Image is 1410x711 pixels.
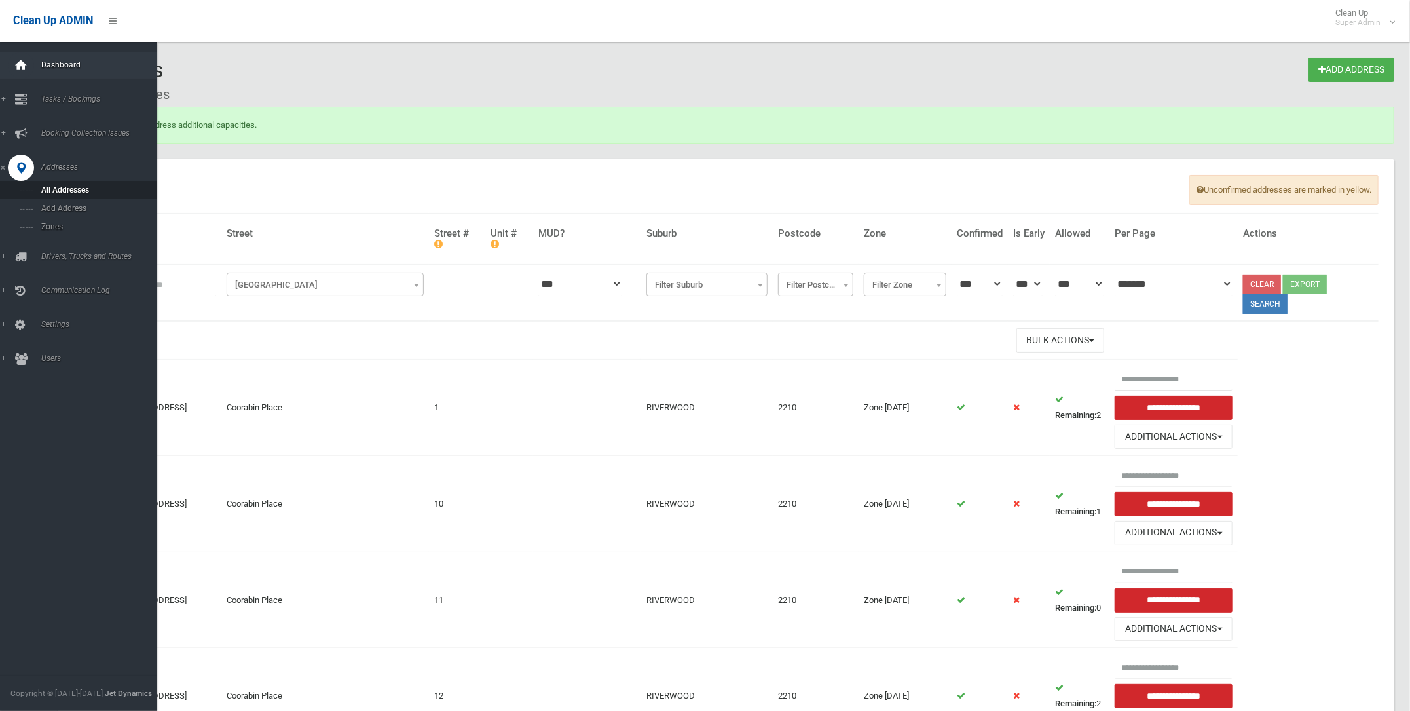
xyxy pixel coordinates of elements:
td: 1 [1050,456,1109,552]
td: 1 [429,360,485,456]
td: RIVERWOOD [641,360,773,456]
button: Export [1283,275,1327,294]
td: Zone [DATE] [859,552,952,648]
h4: Suburb [646,228,768,239]
button: Additional Actions [1115,617,1233,642]
h4: Street [227,228,424,239]
h4: MUD? [538,228,636,239]
button: Additional Actions [1115,521,1233,545]
h4: Street # [434,228,480,250]
td: 0 [1050,552,1109,648]
td: Zone [DATE] [859,456,952,552]
span: Filter Postcode [781,276,850,294]
span: Clean Up ADMIN [13,14,93,27]
small: Super Admin [1335,18,1381,28]
span: Unconfirmed addresses are marked in yellow. [1189,175,1379,205]
td: RIVERWOOD [641,552,773,648]
td: Zone [DATE] [859,360,952,456]
span: Filter Zone [864,273,946,296]
strong: Remaining: [1055,410,1096,420]
strong: Remaining: [1055,507,1096,516]
td: RIVERWOOD [641,456,773,552]
button: Search [1243,294,1288,314]
span: Filter Zone [867,276,943,294]
span: Tasks / Bookings [37,94,170,104]
span: Filter Street [230,276,420,294]
td: Coorabin Place [221,360,429,456]
h4: Zone [864,228,946,239]
span: Copyright © [DATE]-[DATE] [10,689,103,698]
a: Add Address [1308,58,1394,82]
span: Booking Collection Issues [37,128,170,138]
h4: Allowed [1055,228,1104,239]
td: Coorabin Place [221,456,429,552]
strong: Jet Dynamics [105,689,152,698]
button: Additional Actions [1115,425,1233,449]
h4: Per Page [1115,228,1233,239]
div: Successfully update address additional capacities. [58,107,1394,144]
span: Users [37,354,170,363]
span: Filter Suburb [646,273,768,296]
span: Dashboard [37,60,170,69]
span: Filter Suburb [650,276,764,294]
td: 2210 [773,360,859,456]
h4: Address [111,228,216,239]
td: 11 [429,552,485,648]
h4: Is Early [1013,228,1045,239]
span: Communication Log [37,286,170,295]
span: Addresses [37,163,170,172]
td: 2210 [773,552,859,648]
span: Drivers, Trucks and Routes [37,252,170,261]
h4: Unit # [491,228,528,250]
td: 2 [1050,360,1109,456]
span: Zones [37,222,158,231]
strong: Remaining: [1055,603,1096,613]
span: All Addresses [37,185,158,195]
h4: Actions [1243,228,1373,239]
td: 2210 [773,456,859,552]
span: Clean Up [1329,8,1394,28]
button: Bulk Actions [1016,328,1104,353]
span: Filter Postcode [778,273,853,296]
h4: Postcode [778,228,853,239]
td: 10 [429,456,485,552]
strong: Remaining: [1055,699,1096,708]
span: Filter Street [227,273,424,296]
a: Clear [1243,275,1281,294]
span: Settings [37,320,170,329]
span: Add Address [37,204,158,213]
h4: Confirmed [957,228,1003,239]
td: Coorabin Place [221,552,429,648]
